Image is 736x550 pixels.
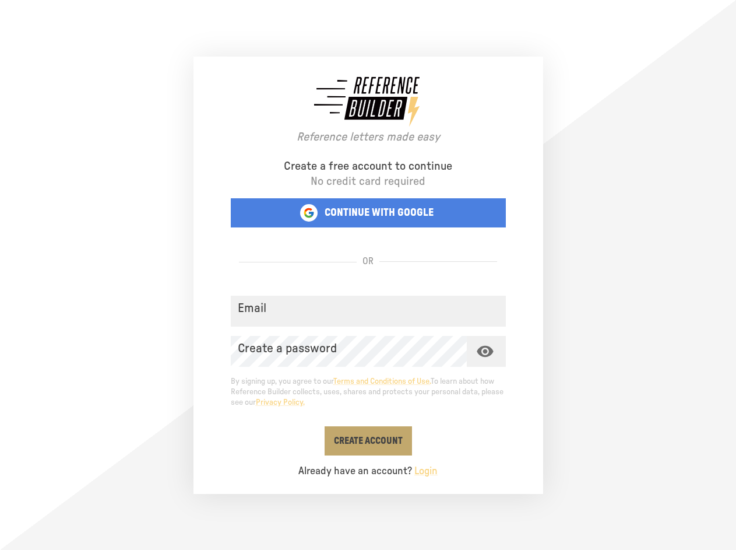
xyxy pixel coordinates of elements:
[231,198,506,227] button: CONTINUE WITH GOOGLE
[297,129,440,145] p: Reference letters made easy
[325,426,412,456] button: Create Account
[414,466,438,477] a: Login
[256,398,305,407] a: Privacy Policy.
[311,174,425,189] p: No credit card required
[333,377,431,386] a: Terms and Conditions of Use.
[231,376,506,408] p: By signing up, you agree to our To learn about how Reference Builder collects, uses, shares and p...
[284,159,452,174] p: Create a free account to continue
[310,71,427,129] img: logo
[325,206,434,220] p: CONTINUE WITH GOOGLE
[362,255,374,268] p: OR
[471,338,499,365] button: toggle password visibility
[298,465,438,478] p: Already have an account?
